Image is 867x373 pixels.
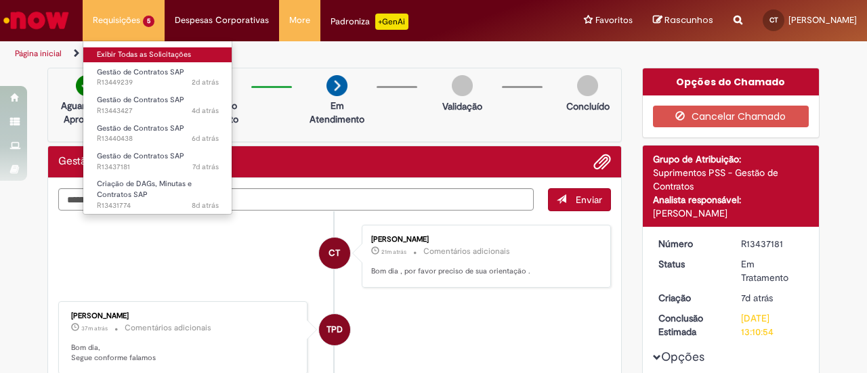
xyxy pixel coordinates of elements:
a: Exibir Todas as Solicitações [83,47,232,62]
ul: Trilhas de página [10,41,568,66]
time: 21/08/2025 15:54:37 [741,292,773,304]
textarea: Digite sua mensagem aqui... [58,188,534,211]
p: Validação [442,100,482,113]
span: Gestão de Contratos SAP [97,151,184,161]
img: check-circle-green.png [76,75,97,96]
span: Favoritos [595,14,633,27]
dt: Número [648,237,732,250]
div: Opções do Chamado [643,68,820,95]
small: Comentários adicionais [125,322,211,334]
span: R13431774 [97,200,219,211]
div: [DATE] 13:10:54 [741,311,804,338]
div: Thiago Pacheco Do Nascimento [319,314,350,345]
a: Aberto R13443427 : Gestão de Contratos SAP [83,93,232,118]
span: [PERSON_NAME] [788,14,857,26]
a: Aberto R13431774 : Criação de DAGs, Minutas e Contratos SAP [83,177,232,206]
span: 2d atrás [192,77,219,87]
dt: Status [648,257,732,271]
div: Em Tratamento [741,257,804,284]
span: 37m atrás [81,324,108,332]
a: Aberto R13440438 : Gestão de Contratos SAP [83,121,232,146]
span: Despesas Corporativas [175,14,269,27]
a: Página inicial [15,48,62,59]
small: Comentários adicionais [423,246,510,257]
time: 28/08/2025 10:00:39 [81,324,108,332]
span: TPD [326,313,343,346]
div: [PERSON_NAME] [653,206,809,220]
button: Enviar [548,188,611,211]
div: Cleber Tamburo [319,238,350,269]
a: Aberto R13437181 : Gestão de Contratos SAP [83,149,232,174]
ul: Requisições [83,41,232,215]
p: Em Atendimento [304,99,370,126]
span: Requisições [93,14,140,27]
dt: Conclusão Estimada [648,311,732,338]
span: Enviar [576,194,602,206]
span: R13449239 [97,77,219,88]
span: 6d atrás [192,133,219,144]
button: Cancelar Chamado [653,106,809,127]
p: Bom dia , por favor preciso de sua orientação . [371,266,597,277]
span: 7d atrás [741,292,773,304]
img: ServiceNow [1,7,71,34]
div: 21/08/2025 15:54:37 [741,291,804,305]
span: Gestão de Contratos SAP [97,123,184,133]
time: 25/08/2025 10:35:28 [192,106,219,116]
p: Concluído [566,100,610,113]
span: CT [329,237,340,269]
span: Gestão de Contratos SAP [97,67,184,77]
div: Grupo de Atribuição: [653,152,809,166]
p: Bom dia, Segue conforme falamos [71,343,297,364]
img: img-circle-grey.png [577,75,598,96]
time: 26/08/2025 15:51:19 [192,77,219,87]
div: [PERSON_NAME] [371,236,597,244]
div: Analista responsável: [653,193,809,206]
span: Rascunhos [664,14,713,26]
dt: Criação [648,291,732,305]
img: arrow-next.png [326,75,347,96]
p: Aguardando Aprovação [54,99,119,126]
span: 7d atrás [192,162,219,172]
a: Aberto R13449239 : Gestão de Contratos SAP [83,65,232,90]
h2: Gestão de Contratos SAP Histórico de tíquete [58,156,180,168]
div: R13437181 [741,237,804,250]
div: Padroniza [331,14,408,30]
span: R13437181 [97,162,219,173]
span: 8d atrás [192,200,219,211]
span: R13443427 [97,106,219,116]
span: Criação de DAGs, Minutas e Contratos SAP [97,179,192,200]
span: CT [769,16,778,24]
span: 4d atrás [192,106,219,116]
time: 20/08/2025 11:01:15 [192,200,219,211]
img: img-circle-grey.png [452,75,473,96]
span: 5 [143,16,154,27]
span: Gestão de Contratos SAP [97,95,184,105]
time: 21/08/2025 15:54:39 [192,162,219,172]
time: 22/08/2025 15:25:25 [192,133,219,144]
a: Rascunhos [653,14,713,27]
p: +GenAi [375,14,408,30]
span: More [289,14,310,27]
div: Suprimentos PSS - Gestão de Contratos [653,166,809,193]
div: [PERSON_NAME] [71,312,297,320]
span: 21m atrás [381,248,406,256]
span: R13440438 [97,133,219,144]
button: Adicionar anexos [593,153,611,171]
time: 28/08/2025 10:16:51 [381,248,406,256]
